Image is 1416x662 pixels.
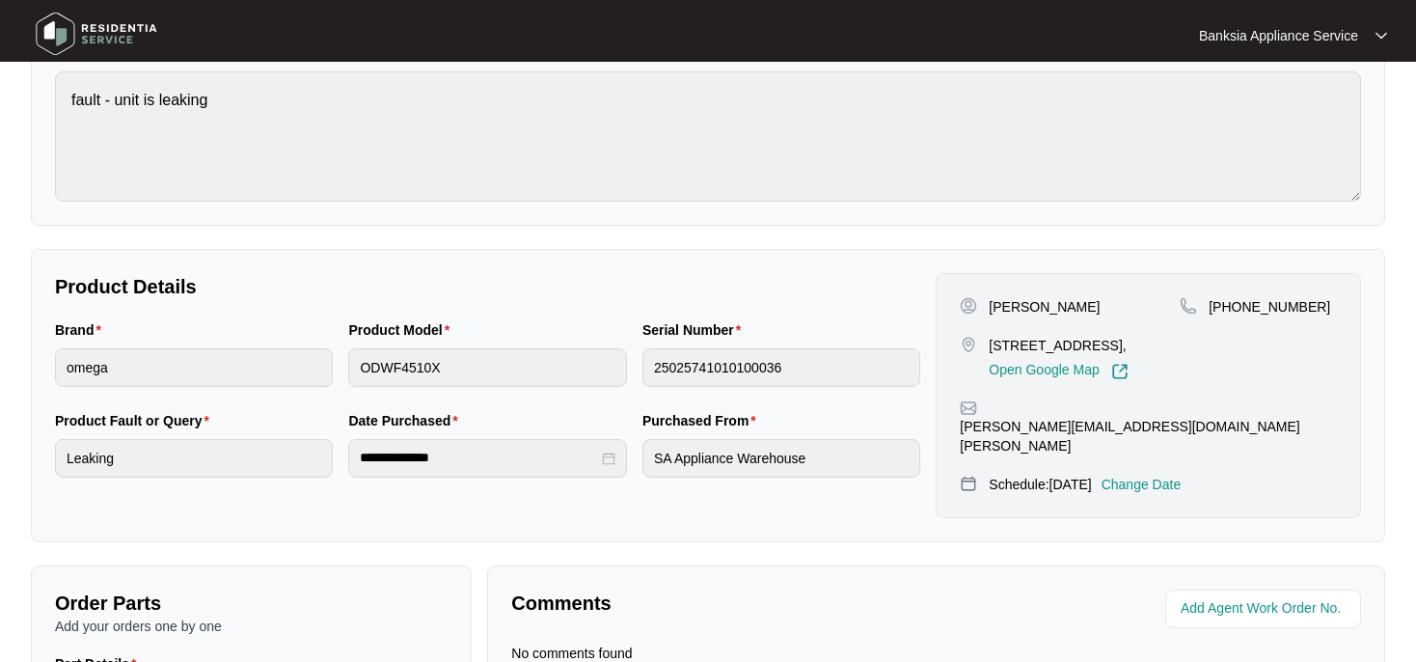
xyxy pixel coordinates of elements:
[1181,597,1349,621] input: Add Agent Work Order No.
[55,439,333,478] input: Product Fault or Query
[1375,31,1387,41] img: dropdown arrow
[29,5,164,63] img: residentia service logo
[989,363,1128,380] a: Open Google Map
[960,417,1337,455] p: [PERSON_NAME][EMAIL_ADDRESS][DOMAIN_NAME][PERSON_NAME]
[1209,297,1330,317] p: [PHONE_NUMBER]
[1102,475,1182,494] p: Change Date
[348,320,457,340] label: Product Model
[511,590,922,617] p: Comments
[642,348,920,387] input: Serial Number
[960,297,977,315] img: user-pin
[55,411,217,430] label: Product Fault or Query
[55,617,448,636] p: Add your orders one by one
[989,336,1128,355] p: [STREET_ADDRESS],
[1180,297,1197,315] img: map-pin
[348,348,626,387] input: Product Model
[360,448,597,468] input: Date Purchased
[642,320,749,340] label: Serial Number
[1199,26,1358,45] p: Banksia Appliance Service
[989,475,1091,494] p: Schedule: [DATE]
[55,590,448,617] p: Order Parts
[960,336,977,353] img: map-pin
[55,348,333,387] input: Brand
[642,411,764,430] label: Purchased From
[55,273,920,300] p: Product Details
[55,71,1361,202] textarea: fault - unit is leaking
[960,400,977,417] img: map-pin
[1111,363,1129,380] img: Link-External
[642,439,920,478] input: Purchased From
[960,475,977,492] img: map-pin
[989,297,1100,317] p: [PERSON_NAME]
[55,320,109,340] label: Brand
[348,411,465,430] label: Date Purchased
